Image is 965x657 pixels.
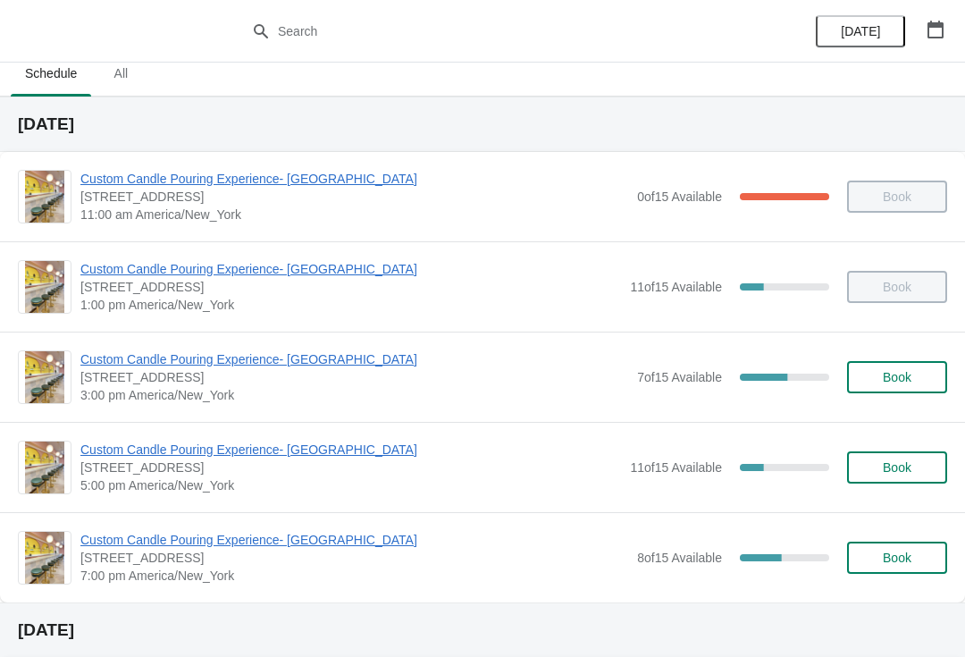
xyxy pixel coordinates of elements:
[883,460,911,475] span: Book
[847,542,947,574] button: Book
[80,531,628,549] span: Custom Candle Pouring Experience- [GEOGRAPHIC_DATA]
[80,350,628,368] span: Custom Candle Pouring Experience- [GEOGRAPHIC_DATA]
[80,206,628,223] span: 11:00 am America/New_York
[637,370,722,384] span: 7 of 15 Available
[816,15,905,47] button: [DATE]
[80,170,628,188] span: Custom Candle Pouring Experience- [GEOGRAPHIC_DATA]
[80,549,628,567] span: [STREET_ADDRESS]
[637,551,722,565] span: 8 of 15 Available
[80,368,628,386] span: [STREET_ADDRESS]
[11,57,91,89] span: Schedule
[25,261,64,313] img: Custom Candle Pouring Experience- Delray Beach | 415 East Atlantic Avenue, Delray Beach, FL, USA ...
[637,190,722,204] span: 0 of 15 Available
[80,296,621,314] span: 1:00 pm America/New_York
[80,260,621,278] span: Custom Candle Pouring Experience- [GEOGRAPHIC_DATA]
[883,370,911,384] span: Book
[847,451,947,484] button: Book
[847,361,947,393] button: Book
[630,460,722,475] span: 11 of 15 Available
[25,442,64,493] img: Custom Candle Pouring Experience- Delray Beach | 415 East Atlantic Avenue, Delray Beach, FL, USA ...
[98,57,143,89] span: All
[18,621,947,639] h2: [DATE]
[25,532,64,584] img: Custom Candle Pouring Experience- Delray Beach | 415 East Atlantic Avenue, Delray Beach, FL, USA ...
[80,386,628,404] span: 3:00 pm America/New_York
[630,280,722,294] span: 11 of 15 Available
[80,459,621,476] span: [STREET_ADDRESS]
[18,115,947,133] h2: [DATE]
[80,188,628,206] span: [STREET_ADDRESS]
[80,476,621,494] span: 5:00 pm America/New_York
[277,15,724,47] input: Search
[841,24,880,38] span: [DATE]
[80,441,621,459] span: Custom Candle Pouring Experience- [GEOGRAPHIC_DATA]
[25,171,64,223] img: Custom Candle Pouring Experience- Delray Beach | 415 East Atlantic Avenue, Delray Beach, FL, USA ...
[25,351,64,403] img: Custom Candle Pouring Experience- Delray Beach | 415 East Atlantic Avenue, Delray Beach, FL, USA ...
[80,567,628,585] span: 7:00 pm America/New_York
[883,551,911,565] span: Book
[80,278,621,296] span: [STREET_ADDRESS]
